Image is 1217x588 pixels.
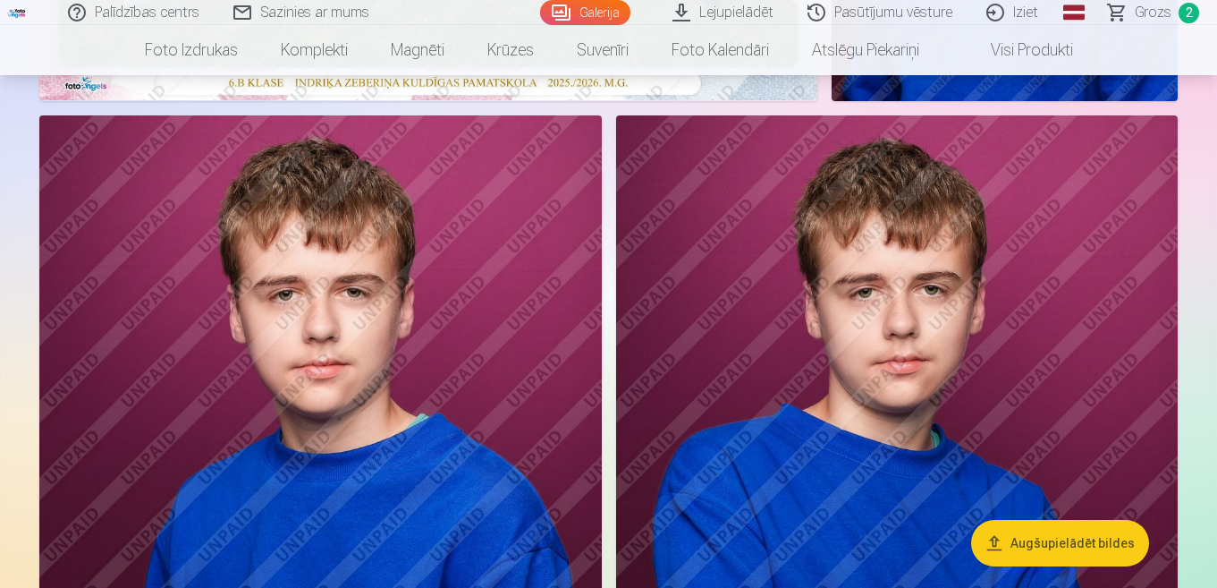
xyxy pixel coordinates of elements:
button: Augšupielādēt bildes [971,520,1149,567]
a: Komplekti [259,25,369,75]
span: 2 [1179,3,1199,23]
a: Foto kalendāri [650,25,790,75]
img: /fa1 [7,7,27,18]
a: Suvenīri [555,25,650,75]
a: Foto izdrukas [123,25,259,75]
a: Visi produkti [941,25,1094,75]
span: Grozs [1135,2,1171,23]
a: Krūzes [466,25,555,75]
a: Atslēgu piekariņi [790,25,941,75]
a: Magnēti [369,25,466,75]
